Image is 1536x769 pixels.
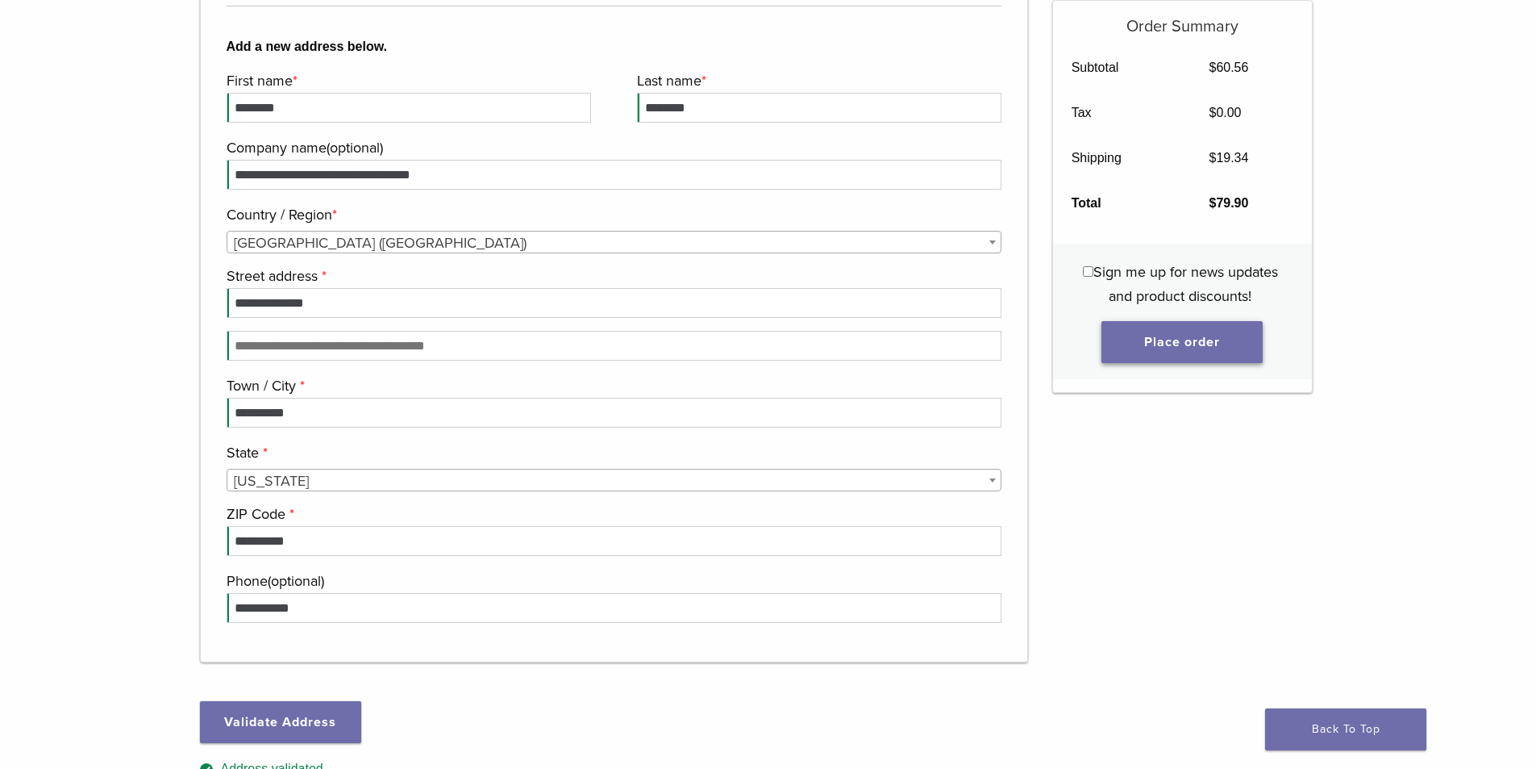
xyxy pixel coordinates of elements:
[1209,61,1248,74] bdi: 60.56
[1083,266,1093,277] input: Sign me up for news updates and product discounts!
[227,231,1002,253] span: Country / Region
[1053,181,1191,226] th: Total
[1101,321,1263,363] button: Place order
[327,139,383,157] span: (optional)
[268,572,324,590] span: (optional)
[227,232,1001,254] span: United States (US)
[1209,196,1248,210] bdi: 79.90
[227,69,587,93] label: First name
[227,136,998,160] label: Company name
[1209,151,1248,165] bdi: 19.34
[227,470,1001,492] span: Delaware
[227,469,1002,491] span: State
[227,441,998,465] label: State
[1265,708,1426,750] a: Back To Top
[227,37,1002,56] b: Add a new address below.
[1209,106,1241,119] bdi: 0.00
[227,569,998,593] label: Phone
[1209,196,1216,210] span: $
[1053,90,1191,136] th: Tax
[227,374,998,398] label: Town / City
[1093,263,1278,305] span: Sign me up for news updates and product discounts!
[200,701,361,743] button: Validate Address
[227,502,998,526] label: ZIP Code
[227,264,998,288] label: Street address
[1209,61,1216,74] span: $
[1209,106,1216,119] span: $
[227,203,998,227] label: Country / Region
[1053,1,1312,36] h5: Order Summary
[1053,45,1191,90] th: Subtotal
[1209,151,1216,165] span: $
[637,69,997,93] label: Last name
[1053,136,1191,181] th: Shipping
